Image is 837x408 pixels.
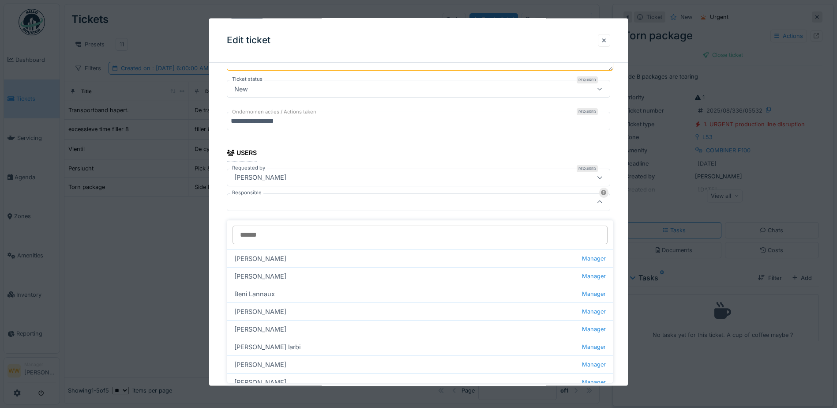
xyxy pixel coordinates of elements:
[582,254,606,263] span: Manager
[230,76,264,83] label: Ticket status
[227,219,266,234] div: Location
[227,146,257,161] div: Users
[227,320,613,338] div: [PERSON_NAME]
[231,172,290,182] div: [PERSON_NAME]
[231,84,251,94] div: New
[227,373,613,391] div: [PERSON_NAME]
[577,108,598,115] div: Required
[230,108,318,116] label: Ondernomen acties / Actions taken
[582,378,606,386] span: Manager
[582,290,606,298] span: Manager
[577,165,598,172] div: Required
[582,325,606,333] span: Manager
[227,355,613,373] div: [PERSON_NAME]
[230,385,251,393] label: Priority
[230,189,263,196] label: Responsible
[227,338,613,355] div: [PERSON_NAME] larbi
[582,272,606,280] span: Manager
[227,267,613,285] div: [PERSON_NAME]
[582,343,606,351] span: Manager
[227,35,270,46] h3: Edit ticket
[577,76,598,83] div: Required
[582,360,606,369] span: Manager
[227,285,613,302] div: Beni Lannaux
[230,164,267,171] label: Requested by
[582,307,606,316] span: Manager
[227,249,613,267] div: [PERSON_NAME]
[227,302,613,320] div: [PERSON_NAME]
